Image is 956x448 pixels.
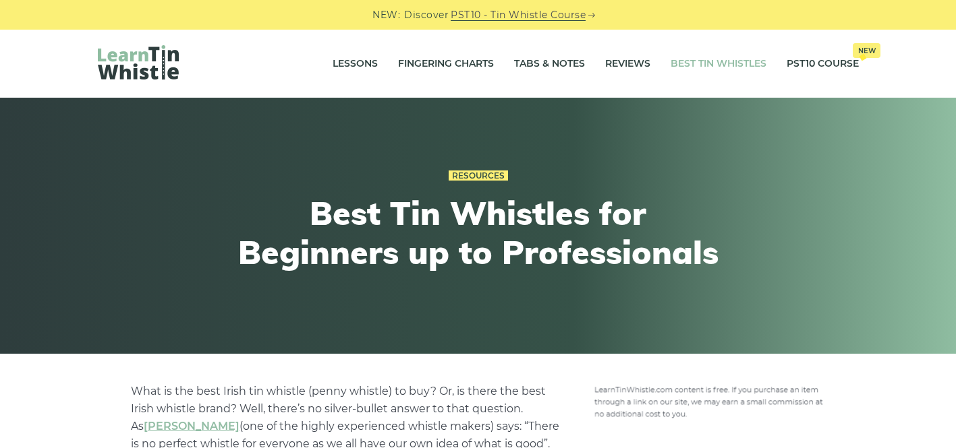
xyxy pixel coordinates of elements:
[594,383,826,419] img: disclosure
[605,47,650,81] a: Reviews
[514,47,585,81] a: Tabs & Notes
[853,43,880,58] span: New
[449,170,508,181] a: Resources
[787,47,859,81] a: PST10 CourseNew
[398,47,494,81] a: Fingering Charts
[333,47,378,81] a: Lessons
[98,45,179,79] img: LearnTinWhistle.com
[671,47,766,81] a: Best Tin Whistles
[230,194,727,271] h1: Best Tin Whistles for Beginners up to Professionals
[144,420,240,433] a: undefined (opens in a new tab)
